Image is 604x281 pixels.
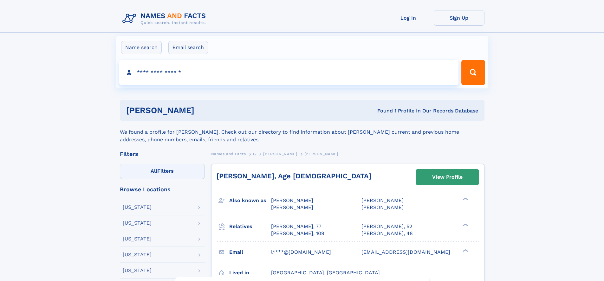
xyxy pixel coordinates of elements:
[263,152,297,156] span: [PERSON_NAME]
[271,197,313,203] span: [PERSON_NAME]
[120,10,211,27] img: Logo Names and Facts
[434,10,484,26] a: Sign Up
[461,248,469,252] div: ❯
[461,197,469,201] div: ❯
[120,187,205,192] div: Browse Locations
[123,268,152,273] div: [US_STATE]
[461,60,485,85] button: Search Button
[253,152,256,156] span: G
[120,164,205,179] label: Filters
[361,204,404,210] span: [PERSON_NAME]
[168,41,208,54] label: Email search
[211,150,246,158] a: Names and Facts
[361,223,412,230] a: [PERSON_NAME], 52
[229,247,271,258] h3: Email
[271,270,380,276] span: [GEOGRAPHIC_DATA], [GEOGRAPHIC_DATA]
[123,252,152,257] div: [US_STATE]
[120,151,205,157] div: Filters
[123,236,152,241] div: [US_STATE]
[123,205,152,210] div: [US_STATE]
[119,60,459,85] input: search input
[217,172,371,180] a: [PERSON_NAME], Age [DEMOGRAPHIC_DATA]
[461,223,469,227] div: ❯
[361,230,413,237] a: [PERSON_NAME], 48
[126,106,286,114] h1: [PERSON_NAME]
[361,249,450,255] span: [EMAIL_ADDRESS][DOMAIN_NAME]
[229,221,271,232] h3: Relatives
[271,230,324,237] a: [PERSON_NAME], 109
[120,121,484,144] div: We found a profile for [PERSON_NAME]. Check out our directory to find information about [PERSON_N...
[271,223,321,230] a: [PERSON_NAME], 77
[383,10,434,26] a: Log In
[416,169,479,185] a: View Profile
[229,267,271,278] h3: Lived in
[361,197,404,203] span: [PERSON_NAME]
[286,107,478,114] div: Found 1 Profile In Our Records Database
[432,170,463,184] div: View Profile
[263,150,297,158] a: [PERSON_NAME]
[121,41,162,54] label: Name search
[151,168,157,174] span: All
[229,195,271,206] h3: Also known as
[304,152,338,156] span: [PERSON_NAME]
[123,220,152,226] div: [US_STATE]
[271,204,313,210] span: [PERSON_NAME]
[253,150,256,158] a: G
